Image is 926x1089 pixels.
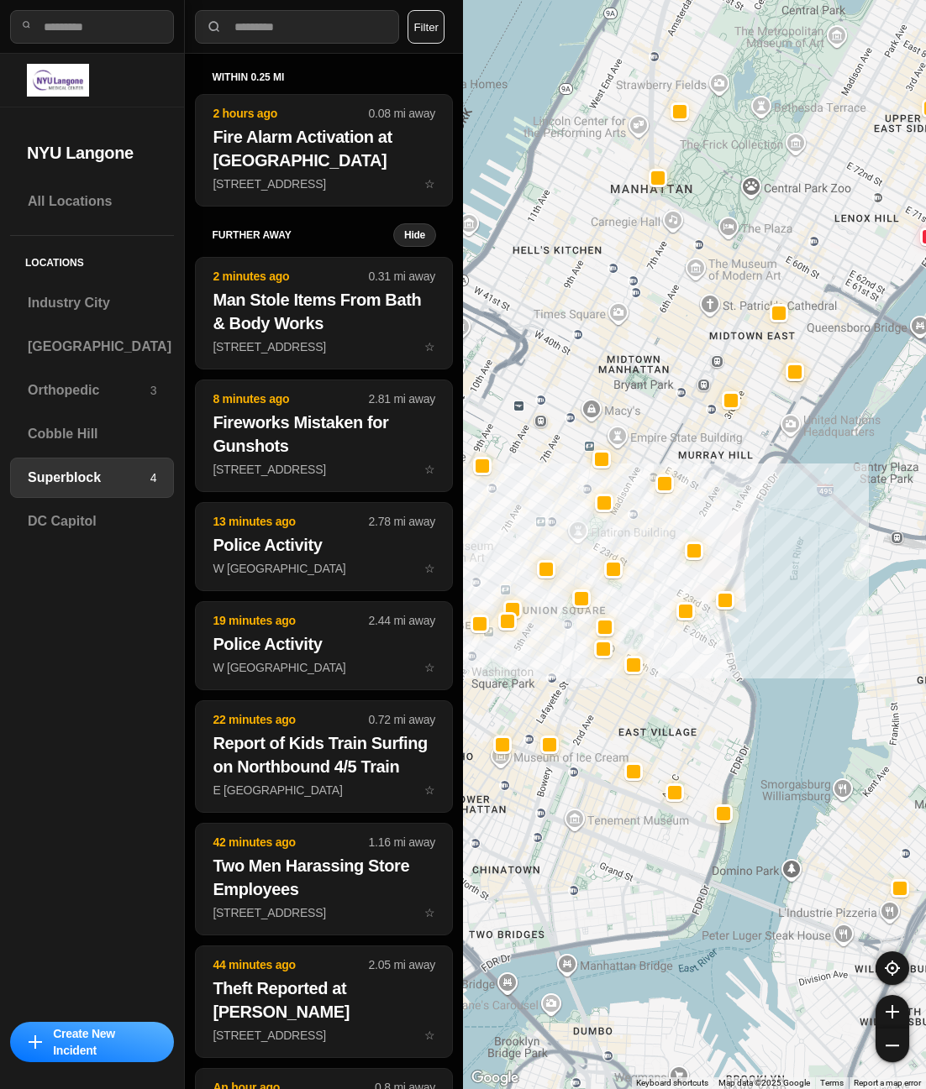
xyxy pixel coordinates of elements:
[393,223,436,247] button: Hide
[150,469,157,486] p: 4
[424,1029,435,1042] span: star
[213,854,435,901] h2: Two Men Harassing Store Employees
[424,562,435,575] span: star
[195,257,453,369] button: 2 minutes ago0.31 mi awayMan Stole Items From Bath & Body Works[STREET_ADDRESS]star
[10,283,174,323] a: Industry City
[369,834,435,851] p: 1.16 mi away
[10,370,174,411] a: Orthopedic3
[28,293,156,313] h3: Industry City
[213,731,435,778] h2: Report of Kids Train Surfing on Northbound 4/5 Train
[213,338,435,355] p: [STREET_ADDRESS]
[10,414,174,454] a: Cobble Hill
[369,390,435,407] p: 2.81 mi away
[27,141,157,165] h2: NYU Langone
[195,94,453,207] button: 2 hours ago0.08 mi awayFire Alarm Activation at [GEOGRAPHIC_DATA][STREET_ADDRESS]star
[213,612,368,629] p: 19 minutes ago
[213,632,435,656] h2: Police Activity
[213,1027,435,1044] p: [STREET_ADDRESS]
[28,468,150,488] h3: Superblock
[195,783,453,797] a: 22 minutes ago0.72 mi awayReport of Kids Train Surfing on Northbound 4/5 TrainE [GEOGRAPHIC_DATA]...
[195,601,453,690] button: 19 minutes ago2.44 mi awayPolice ActivityW [GEOGRAPHIC_DATA]star
[854,1078,921,1087] a: Report a map error
[195,502,453,591] button: 13 minutes ago2.78 mi awayPolice ActivityW [GEOGRAPHIC_DATA]star
[195,660,453,674] a: 19 minutes ago2.44 mi awayPolice ActivityW [GEOGRAPHIC_DATA]star
[195,462,453,476] a: 8 minutes ago2.81 mi awayFireworks Mistaken for Gunshots[STREET_ADDRESS]star
[195,945,453,1058] button: 44 minutes ago2.05 mi awayTheft Reported at [PERSON_NAME][STREET_ADDRESS]star
[876,995,909,1029] button: zoom-in
[369,956,435,973] p: 2.05 mi away
[10,501,174,542] a: DC Capitol
[195,1028,453,1042] a: 44 minutes ago2.05 mi awayTheft Reported at [PERSON_NAME][STREET_ADDRESS]star
[213,175,435,192] p: [STREET_ADDRESS]
[213,513,368,530] p: 13 minutes ago
[876,951,909,985] button: recenter
[195,905,453,919] a: 42 minutes ago1.16 mi awayTwo Men Harassing Store Employees[STREET_ADDRESS]star
[213,288,435,335] h2: Man Stole Items From Bath & Body Works
[29,1035,42,1049] img: icon
[213,411,435,458] h2: Fireworks Mistaken for Gunshots
[718,1078,810,1087] span: Map data ©2025 Google
[27,64,89,97] img: logo
[213,461,435,478] p: [STREET_ADDRESS]
[28,337,171,357] h3: [GEOGRAPHIC_DATA]
[213,659,435,676] p: W [GEOGRAPHIC_DATA]
[424,661,435,674] span: star
[212,71,436,84] h5: within 0.25 mi
[195,380,453,492] button: 8 minutes ago2.81 mi awayFireworks Mistaken for Gunshots[STREET_ADDRESS]star
[53,1025,157,1059] p: Create New Incident
[885,961,900,976] img: recenter
[424,783,435,797] span: star
[213,105,368,122] p: 2 hours ago
[212,228,393,242] h5: further away
[213,390,368,407] p: 8 minutes ago
[21,19,32,30] img: search
[10,327,174,367] a: [GEOGRAPHIC_DATA]
[28,191,156,212] h3: All Locations
[369,612,435,629] p: 2.44 mi away
[10,1022,174,1062] button: iconCreate New Incident
[195,823,453,935] button: 42 minutes ago1.16 mi awayTwo Men Harassing Store Employees[STREET_ADDRESS]star
[408,10,445,44] button: Filter
[467,1067,523,1089] a: Open this area in Google Maps (opens a new window)
[886,1005,899,1018] img: zoom-in
[10,236,174,283] h5: Locations
[467,1067,523,1089] img: Google
[213,782,435,798] p: E [GEOGRAPHIC_DATA]
[195,339,453,353] a: 2 minutes ago0.31 mi awayMan Stole Items From Bath & Body Works[STREET_ADDRESS]star
[213,834,368,851] p: 42 minutes ago
[10,181,174,222] a: All Locations
[404,228,425,242] small: Hide
[369,513,435,530] p: 2.78 mi away
[424,177,435,191] span: star
[213,560,435,577] p: W [GEOGRAPHIC_DATA]
[369,711,435,728] p: 0.72 mi away
[213,904,435,921] p: [STREET_ADDRESS]
[10,458,174,498] a: Superblock4
[886,1039,899,1052] img: zoom-out
[213,125,435,172] h2: Fire Alarm Activation at [GEOGRAPHIC_DATA]
[424,340,435,353] span: star
[369,268,435,285] p: 0.31 mi away
[213,976,435,1024] h2: Theft Reported at [PERSON_NAME]
[28,511,156,531] h3: DC Capitol
[636,1077,708,1089] button: Keyboard shortcuts
[195,561,453,575] a: 13 minutes ago2.78 mi awayPolice ActivityW [GEOGRAPHIC_DATA]star
[213,533,435,557] h2: Police Activity
[424,906,435,919] span: star
[876,1029,909,1062] button: zoom-out
[195,176,453,191] a: 2 hours ago0.08 mi awayFire Alarm Activation at [GEOGRAPHIC_DATA][STREET_ADDRESS]star
[820,1078,844,1087] a: Terms (opens in new tab)
[206,18,223,35] img: search
[150,382,157,399] p: 3
[213,956,368,973] p: 44 minutes ago
[195,700,453,813] button: 22 minutes ago0.72 mi awayReport of Kids Train Surfing on Northbound 4/5 TrainE [GEOGRAPHIC_DATA]...
[28,424,156,444] h3: Cobble Hill
[28,380,150,401] h3: Orthopedic
[424,463,435,476] span: star
[369,105,435,122] p: 0.08 mi away
[213,268,368,285] p: 2 minutes ago
[213,711,368,728] p: 22 minutes ago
